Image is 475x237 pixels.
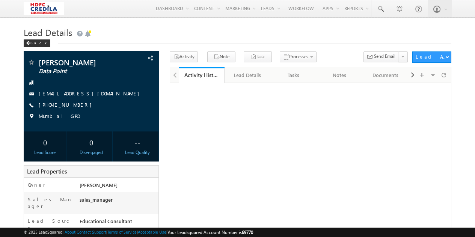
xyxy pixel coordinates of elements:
span: Processes [289,54,308,59]
span: Send Email [374,53,395,60]
span: Your Leadsquared Account Number is [167,229,253,235]
span: 69770 [242,229,253,235]
a: Activity History [179,67,225,83]
span: Data Point [39,68,122,75]
span: Mumbai GPO [39,113,78,120]
span: Lead Details [24,26,72,38]
div: Lead Quality [118,149,157,156]
div: -- [118,135,157,149]
a: About [65,229,75,234]
a: Terms of Service [107,229,137,234]
div: Educational Consultant [78,217,158,228]
div: sales_manager [78,196,158,207]
a: [EMAIL_ADDRESS][DOMAIN_NAME] [39,90,143,97]
a: Contact Support [77,229,106,234]
div: Notes [323,71,356,80]
li: Activity History [179,67,225,82]
label: Owner [28,181,45,188]
button: Task [244,51,272,62]
label: Lead Source [28,217,73,231]
button: Activity [170,51,198,62]
img: Custom Logo [24,2,64,15]
div: Activity History [184,71,219,78]
div: Lead Details [231,71,264,80]
div: 0 [72,135,110,149]
span: Lead Properties [27,168,67,175]
span: [PERSON_NAME] [39,59,122,66]
div: Documents [369,71,402,80]
a: Notes [317,67,363,83]
label: Sales Manager [28,196,73,210]
div: Tasks [277,71,310,80]
button: Note [207,51,235,62]
button: Send Email [363,51,399,62]
a: Documents [363,67,409,83]
span: [PERSON_NAME] [80,182,118,188]
span: © 2025 LeadSquared | | | | | [24,229,253,236]
div: Disengaged [72,149,110,156]
div: Lead Actions [416,53,448,60]
div: 0 [26,135,64,149]
a: Lead Details [225,67,271,83]
a: [PHONE_NUMBER] [39,101,95,108]
button: Processes [280,51,317,62]
div: Lead Score [26,149,64,156]
button: Lead Actions [412,51,451,63]
div: Back [24,39,50,47]
a: Back [24,39,54,45]
a: Acceptable Use [138,229,166,234]
a: Tasks [271,67,317,83]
